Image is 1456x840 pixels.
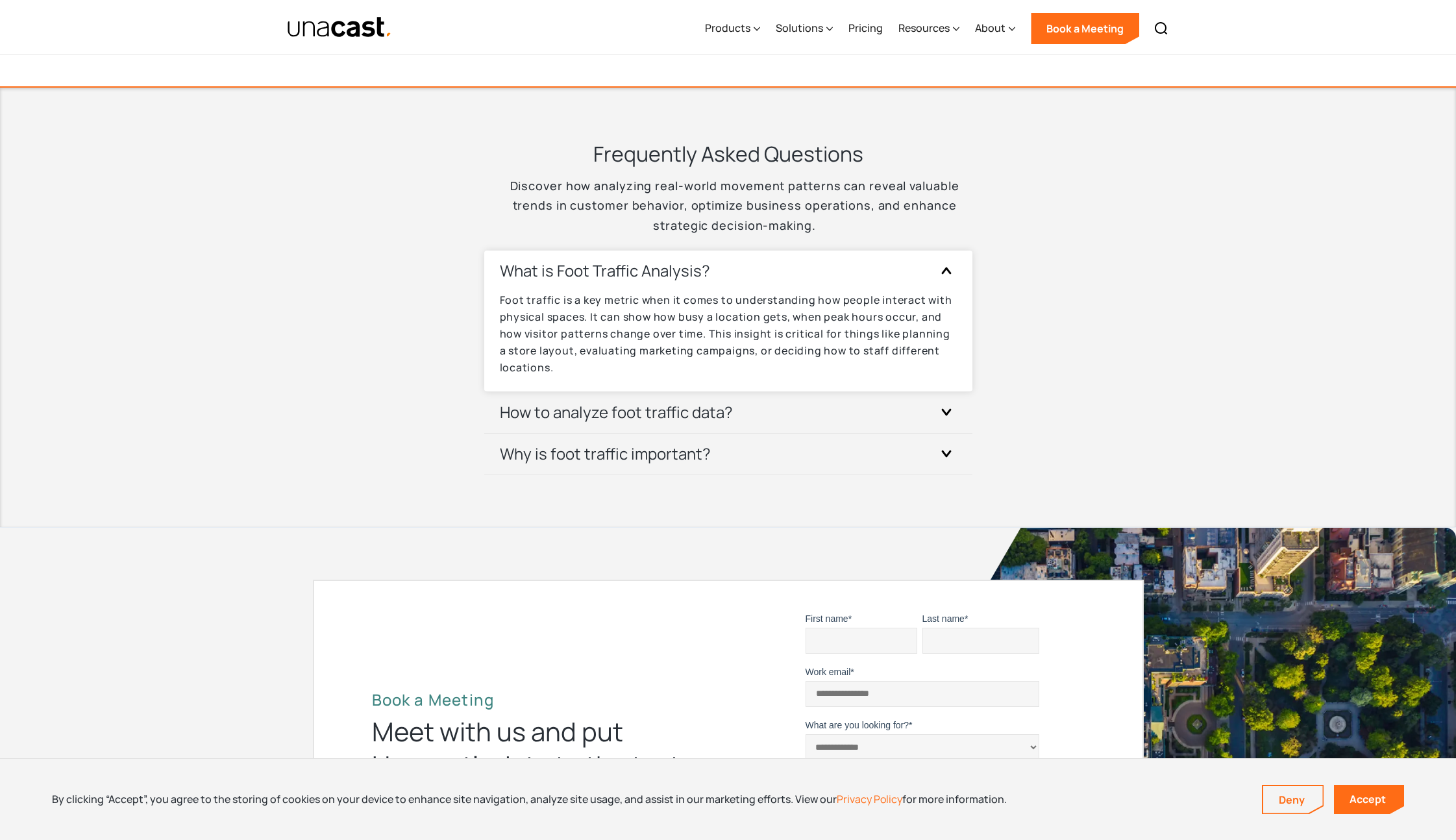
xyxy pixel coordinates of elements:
div: About [975,2,1015,55]
h3: How to analyze foot traffic data? [500,402,733,423]
h3: Why is foot traffic important? [500,443,711,464]
a: home [287,16,393,39]
span: First name [806,613,848,624]
div: By clicking “Accept”, you agree to the storing of cookies on your device to enhance site navigati... [52,792,1007,806]
p: Foot traffic is a key metric when it comes to understanding how people interact with physical spa... [500,291,957,376]
div: Products [705,20,750,36]
div: Resources [898,20,950,36]
span: Last name [922,613,965,624]
span: Work email [806,667,851,677]
div: Products [705,2,760,55]
a: Deny [1263,786,1323,813]
h3: Frequently Asked Questions [593,140,863,168]
div: Meet with us and put Unacast’s data to the test. [372,715,709,782]
h3: What is Foot Traffic Analysis? [500,260,710,281]
a: Book a Meeting [1031,13,1139,44]
span: What are you looking for? [806,720,909,730]
img: Search icon [1154,21,1169,36]
img: Unacast text logo [287,16,393,39]
div: Solutions [776,20,823,36]
div: Resources [898,2,959,55]
div: Solutions [776,2,833,55]
a: Privacy Policy [837,792,902,806]
div: About [975,20,1006,36]
a: Accept [1334,785,1404,814]
h2: Book a Meeting [372,690,709,710]
a: Pricing [848,2,883,55]
p: Discover how analyzing real-world movement patterns can reveal valuable trends in customer behavi... [485,176,972,234]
